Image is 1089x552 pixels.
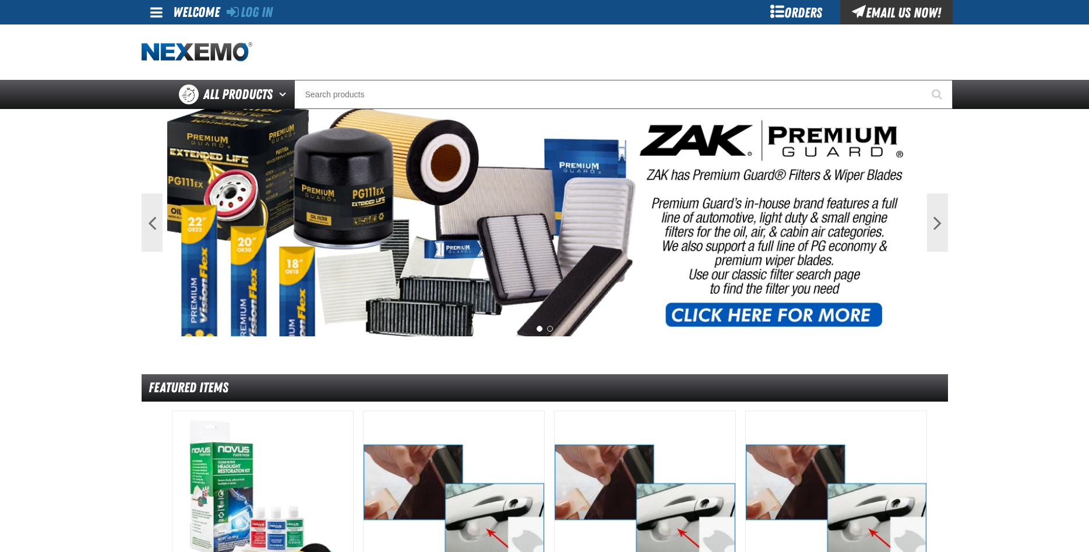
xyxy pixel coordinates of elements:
img: Nexemo logo [142,42,252,62]
button: Open All Products pages [275,80,294,109]
button: 1 of 2 [537,326,542,332]
a: Log In [227,4,273,20]
div: Featured Items [142,374,948,402]
img: PG Filters & Wipers [167,109,922,336]
button: Previous [142,194,163,252]
button: 2 of 2 [547,326,553,332]
input: Search [294,80,953,109]
button: Start Searching [924,80,953,109]
span: All Products [203,84,273,105]
button: Next [927,194,948,252]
